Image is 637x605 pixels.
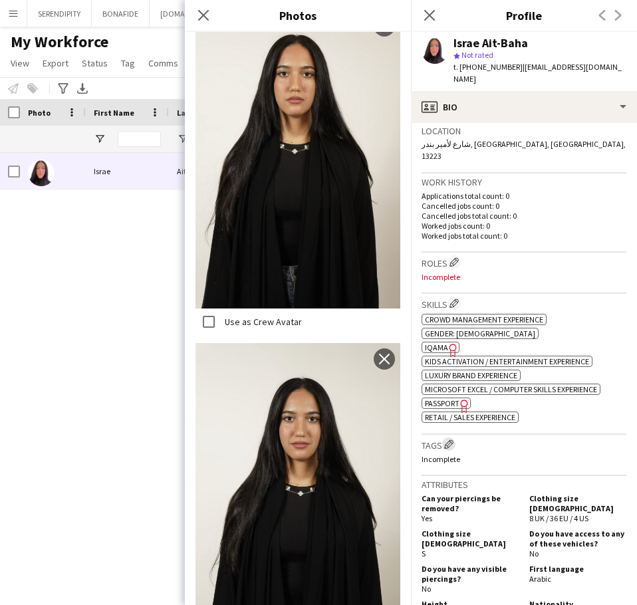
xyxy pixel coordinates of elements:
span: Status [82,57,108,69]
span: Luxury brand experience [425,370,517,380]
span: Microsoft Excel / Computer skills experience [425,384,597,394]
h3: Attributes [422,479,626,491]
span: Not rated [461,50,493,60]
span: Kids activation / Entertainment experience [425,356,589,366]
span: First Name [94,108,134,118]
span: No [529,548,539,558]
span: Retail / Sales experience [425,412,515,422]
p: Worked jobs total count: 0 [422,231,626,241]
span: Crowd management experience [425,314,543,324]
button: Open Filter Menu [94,133,106,145]
div: Israe Ait-Baha [453,37,528,49]
button: BONAFIDE [92,1,150,27]
app-action-btn: Export XLSX [74,80,90,96]
span: Yes [422,513,432,523]
p: Applications total count: 0 [422,191,626,201]
button: [DOMAIN_NAME] [150,1,230,27]
h5: First language [529,564,626,574]
h5: Clothing size [DEMOGRAPHIC_DATA] [529,493,626,513]
span: شارع لأمير بندر, [GEOGRAPHIC_DATA], [GEOGRAPHIC_DATA], 13223 [422,139,626,161]
p: Incomplete [422,272,626,282]
a: View [5,55,35,72]
h3: Work history [422,176,626,188]
span: Arabic [529,574,551,584]
img: Israe Ait-Baha [28,160,55,186]
span: IQAMA [425,342,448,352]
button: Open Filter Menu [177,133,189,145]
p: Worked jobs count: 0 [422,221,626,231]
span: No [422,584,431,594]
button: SERENDIPITY [27,1,92,27]
span: Gender: [DEMOGRAPHIC_DATA] [425,328,535,338]
h5: Do you have any visible piercings? [422,564,519,584]
div: Israe [86,153,169,189]
h3: Skills [422,297,626,310]
h5: Can your piercings be removed? [422,493,519,513]
h3: Location [422,125,626,137]
label: Use as Crew Avatar [222,315,302,327]
p: Cancelled jobs count: 0 [422,201,626,211]
h5: Clothing size [DEMOGRAPHIC_DATA] [422,529,519,548]
span: | [EMAIL_ADDRESS][DOMAIN_NAME] [453,62,622,84]
div: Bio [411,91,637,123]
span: Comms [148,57,178,69]
app-action-btn: Advanced filters [55,80,71,96]
p: Incomplete [422,454,626,464]
img: Crew photo 1115013 [195,10,400,308]
h3: Profile [411,7,637,24]
a: Tag [116,55,140,72]
span: View [11,57,29,69]
h5: Do you have access to any of these vehicles? [529,529,626,548]
h3: Roles [422,255,626,269]
span: My Workforce [11,32,108,52]
h3: Photos [185,7,411,24]
a: Comms [143,55,184,72]
span: 8 UK / 36 EU / 4 US [529,513,588,523]
div: Ait-Baha [169,153,251,189]
a: Status [76,55,113,72]
input: First Name Filter Input [118,131,161,147]
span: Export [43,57,68,69]
span: Photo [28,108,51,118]
h3: Tags [422,437,626,451]
span: S [422,548,426,558]
p: Cancelled jobs total count: 0 [422,211,626,221]
span: Tag [121,57,135,69]
span: Last Name [177,108,216,118]
span: Passport [425,398,459,408]
a: Export [37,55,74,72]
span: t. [PHONE_NUMBER] [453,62,523,72]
